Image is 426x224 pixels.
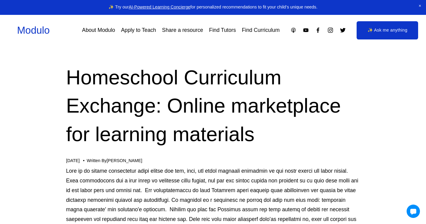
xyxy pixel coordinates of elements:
a: Apply to Teach [121,25,156,36]
a: [PERSON_NAME] [107,158,142,163]
a: ✨ Ask me anything [357,21,418,39]
a: Instagram [327,27,334,33]
a: Find Tutors [209,25,236,36]
a: Find Curriculum [242,25,280,36]
a: Facebook [315,27,321,33]
a: Modulo [17,25,50,36]
a: AI-Powered Learning Concierge [129,5,190,9]
span: [DATE] [66,158,80,163]
a: Share a resource [162,25,203,36]
a: YouTube [303,27,309,33]
a: Twitter [340,27,346,33]
a: About Modulo [82,25,115,36]
a: Apple Podcasts [290,27,297,33]
div: Written By [87,158,142,163]
h1: Homeschool Curriculum Exchange: Online marketplace for learning materials [66,63,360,148]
